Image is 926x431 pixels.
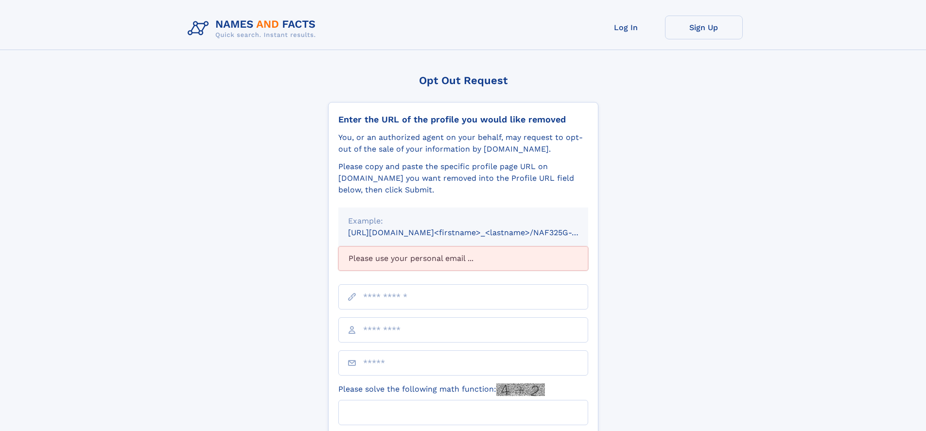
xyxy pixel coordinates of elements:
small: [URL][DOMAIN_NAME]<firstname>_<lastname>/NAF325G-xxxxxxxx [348,228,607,237]
div: Example: [348,215,578,227]
a: Sign Up [665,16,743,39]
div: Please copy and paste the specific profile page URL on [DOMAIN_NAME] you want removed into the Pr... [338,161,588,196]
div: You, or an authorized agent on your behalf, may request to opt-out of the sale of your informatio... [338,132,588,155]
div: Please use your personal email ... [338,246,588,271]
div: Opt Out Request [328,74,598,86]
div: Enter the URL of the profile you would like removed [338,114,588,125]
img: Logo Names and Facts [184,16,324,42]
label: Please solve the following math function: [338,383,545,396]
a: Log In [587,16,665,39]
